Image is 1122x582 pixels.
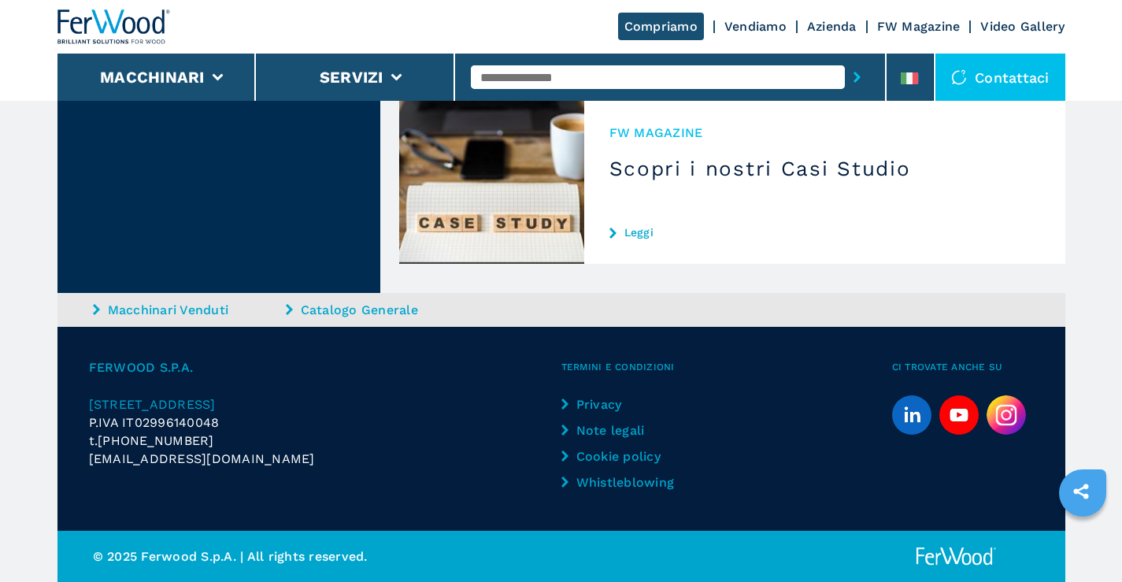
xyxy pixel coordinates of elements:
button: submit-button [845,59,869,95]
a: FW Magazine [877,19,961,34]
span: FERWOOD S.P.A. [89,358,561,376]
a: Cookie policy [561,447,693,465]
span: [PHONE_NUMBER] [98,432,214,450]
button: Servizi [320,68,383,87]
a: Macchinari Venduti [93,301,282,319]
span: Ci trovate anche su [892,358,1034,376]
button: Macchinari [100,68,205,87]
span: Termini e condizioni [561,358,892,376]
a: Compriamo [618,13,704,40]
img: Ferwood [57,9,171,44]
img: Ferwood [913,547,998,566]
a: Whistleblowing [561,473,693,491]
div: Contattaci [935,54,1065,101]
a: linkedin [892,395,931,435]
a: Privacy [561,395,693,413]
a: Leggi [609,226,1040,239]
a: Note legali [561,421,693,439]
h3: Scopri i nostri Casi Studio [609,156,1040,181]
span: [STREET_ADDRESS] [89,397,216,412]
p: © 2025 Ferwood S.p.A. | All rights reserved. [93,547,561,565]
a: Azienda [807,19,857,34]
a: Vendiamo [724,19,787,34]
a: Catalogo Generale [286,301,475,319]
span: FW MAGAZINE [609,124,1040,142]
a: [STREET_ADDRESS] [89,395,561,413]
img: Contattaci [951,69,967,85]
div: t. [89,432,561,450]
img: Scopri i nostri Casi Studio [399,98,584,264]
a: sharethis [1061,472,1101,511]
a: youtube [939,395,979,435]
span: [EMAIL_ADDRESS][DOMAIN_NAME] [89,450,315,468]
iframe: Chat [1055,511,1110,570]
a: Video Gallery [980,19,1065,34]
span: P.IVA IT02996140048 [89,415,220,430]
img: Instagram [987,395,1026,435]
